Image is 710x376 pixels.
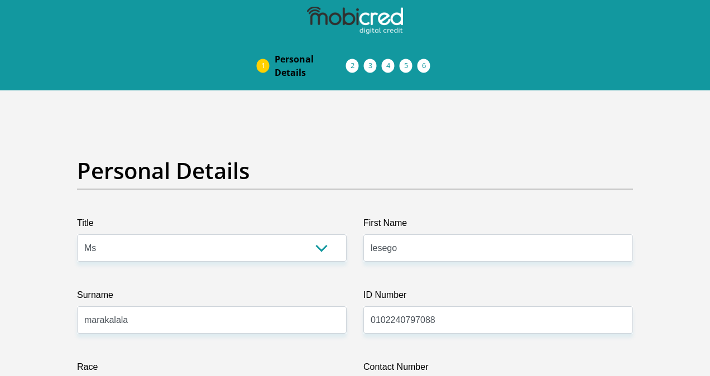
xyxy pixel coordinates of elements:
label: First Name [363,216,633,234]
img: mobicred logo [307,7,403,35]
input: ID Number [363,306,633,334]
label: Surname [77,288,347,306]
a: PersonalDetails [266,48,355,84]
h2: Personal Details [77,157,633,184]
label: Title [77,216,347,234]
span: Personal Details [275,52,346,79]
input: Surname [77,306,347,334]
input: First Name [363,234,633,262]
label: ID Number [363,288,633,306]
